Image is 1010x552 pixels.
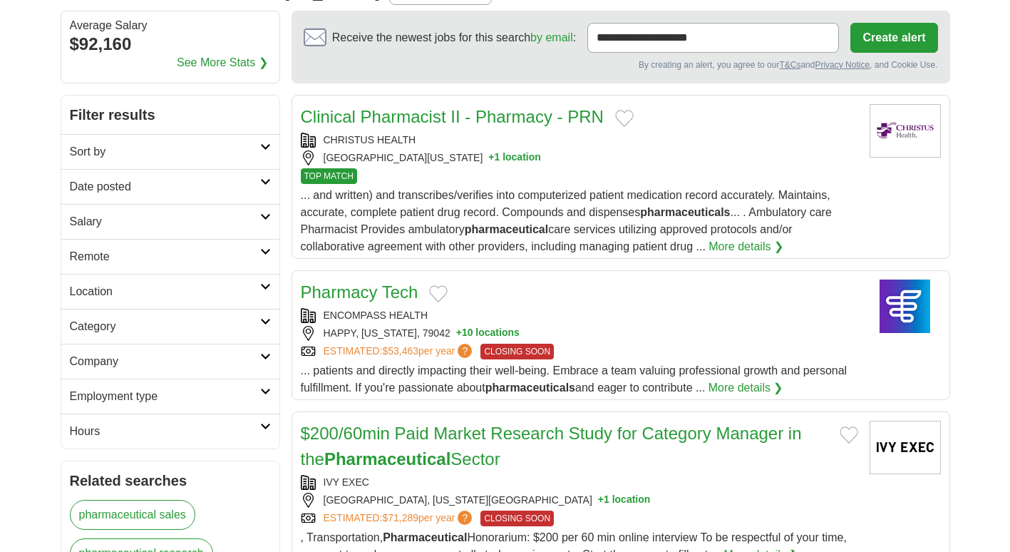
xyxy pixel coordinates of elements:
a: Pharmacy Tech [301,282,418,302]
span: + [598,493,604,508]
span: + [456,326,462,341]
button: Add to favorite jobs [615,110,634,127]
a: T&Cs [779,60,800,70]
h2: Salary [70,213,260,230]
a: Location [61,274,279,309]
h2: Remote [70,248,260,265]
span: ... patients and directly impacting their well-being. Embrace a team valuing professional growth ... [301,364,847,394]
a: Date posted [61,169,279,204]
button: Add to favorite jobs [429,285,448,302]
a: by email [530,31,573,44]
a: Sort by [61,134,279,169]
a: $200/60min Paid Market Research Study for Category Manager in thePharmaceuticalSector [301,424,802,469]
strong: Pharmaceutical [383,531,467,543]
span: Receive the newest jobs for this search : [332,29,576,46]
a: More details ❯ [708,238,783,255]
strong: pharmaceutical [465,223,548,235]
h2: Hours [70,423,260,440]
div: $92,160 [70,31,271,57]
img: Encompass Health logo [870,280,941,333]
strong: Pharmaceutical [324,449,450,469]
button: Create alert [850,23,937,53]
span: + [488,150,494,165]
a: Company [61,344,279,379]
span: ... and written) and transcribes/verifies into computerized patient medication record accurately.... [301,189,832,252]
a: Employment type [61,379,279,414]
span: ? [458,344,472,358]
div: [GEOGRAPHIC_DATA], [US_STATE][GEOGRAPHIC_DATA] [301,493,858,508]
a: More details ❯ [708,379,783,397]
h2: Category [70,318,260,335]
div: Average Salary [70,20,271,31]
span: $53,463 [382,345,418,357]
a: CHRISTUS HEALTH [324,134,416,145]
a: IVY EXEC [324,476,369,488]
span: CLOSING SOON [480,511,554,526]
img: CHRISTUS Health logo [870,104,941,158]
h2: Company [70,353,260,370]
a: ENCOMPASS HEALTH [324,310,428,321]
h2: Sort by [70,143,260,160]
img: Ivy Exec logo [870,421,941,474]
a: ESTIMATED:$71,289per year? [324,511,475,526]
h2: Employment type [70,388,260,405]
span: CLOSING SOON [480,344,554,359]
a: Hours [61,414,279,449]
a: See More Stats ❯ [177,54,268,71]
a: Remote [61,239,279,274]
div: [GEOGRAPHIC_DATA][US_STATE] [301,150,858,165]
div: By creating an alert, you agree to our and , and Cookie Use. [304,58,938,71]
strong: pharmaceuticals [485,382,575,394]
span: $71,289 [382,512,418,523]
span: TOP MATCH [301,168,357,184]
div: HAPPY, [US_STATE], 79042 [301,326,858,341]
a: Salary [61,204,279,239]
h2: Location [70,283,260,300]
a: Clinical Pharmacist II - Pharmacy - PRN [301,107,604,126]
h2: Filter results [61,96,279,134]
a: ESTIMATED:$53,463per year? [324,344,475,359]
strong: pharmaceuticals [640,206,730,218]
h2: Related searches [70,470,271,491]
button: Add to favorite jobs [840,426,858,444]
button: +1 location [598,493,651,508]
button: +1 location [488,150,541,165]
button: +10 locations [456,326,520,341]
a: Privacy Notice [815,60,870,70]
h2: Date posted [70,178,260,195]
a: pharmaceutical sales [70,500,195,530]
span: ? [458,511,472,525]
a: Category [61,309,279,344]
